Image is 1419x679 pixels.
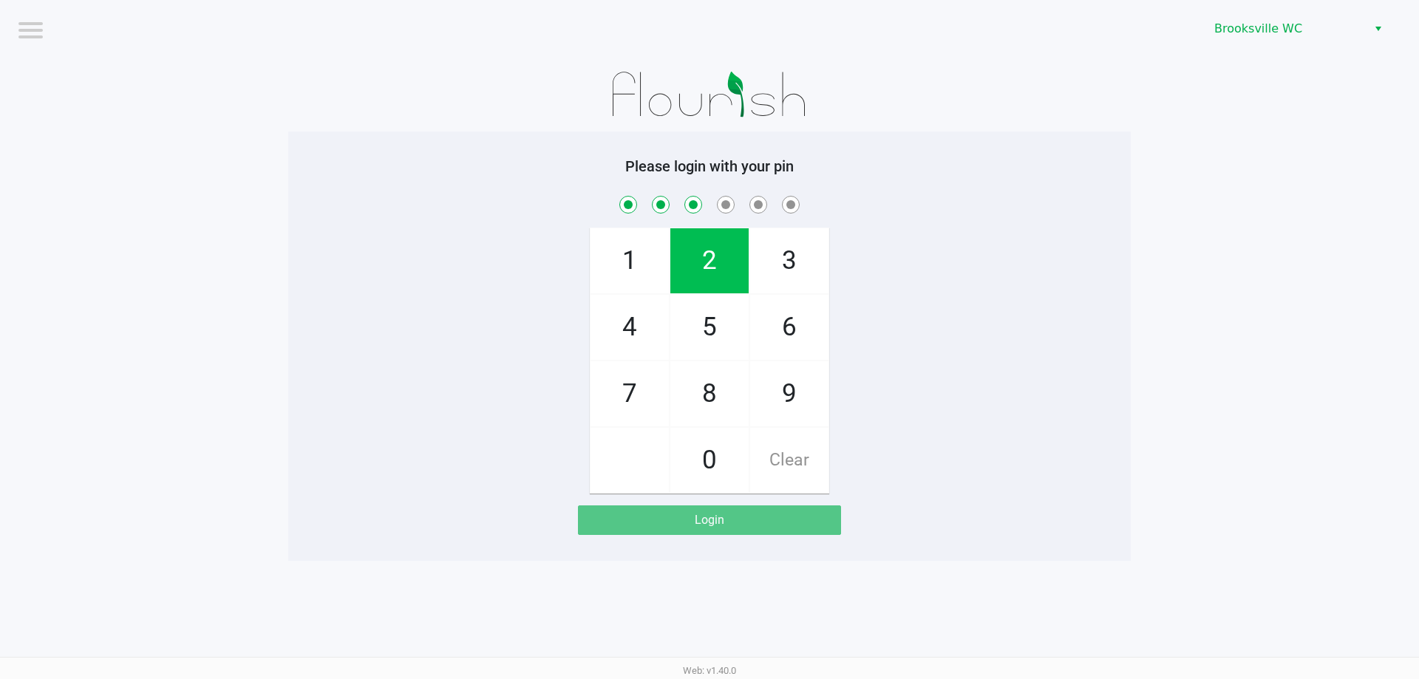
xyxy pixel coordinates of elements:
[683,665,736,676] span: Web: v1.40.0
[670,228,749,293] span: 2
[750,361,828,426] span: 9
[670,428,749,493] span: 0
[1367,16,1389,42] button: Select
[750,295,828,360] span: 6
[750,428,828,493] span: Clear
[591,228,669,293] span: 1
[591,295,669,360] span: 4
[591,361,669,426] span: 7
[750,228,828,293] span: 3
[299,157,1120,175] h5: Please login with your pin
[670,361,749,426] span: 8
[1214,20,1358,38] span: Brooksville WC
[670,295,749,360] span: 5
